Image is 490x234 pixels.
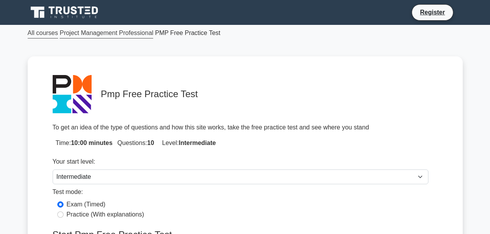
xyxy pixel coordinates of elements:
[101,89,438,100] h4: Pmp Free Practice Test
[53,138,438,148] p: Time:
[53,187,428,200] div: Test mode:
[159,140,216,146] span: Level:
[23,28,467,38] div: PMP Free Practice Test
[147,140,154,146] strong: 10
[114,140,154,146] span: Questions:
[71,140,113,146] strong: 10:00 minutes
[53,123,369,132] p: To get an idea of the type of questions and how this site works, take the free practice test and ...
[60,28,153,38] a: Project Management Professional
[53,157,428,169] div: Your start level:
[67,200,106,209] label: Exam (Timed)
[415,7,449,17] a: Register
[179,140,216,146] strong: Intermediate
[67,210,144,219] label: Practice (With explanations)
[28,28,58,38] a: All courses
